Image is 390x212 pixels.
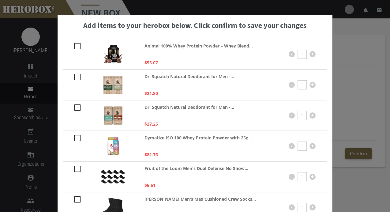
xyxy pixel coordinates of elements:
[309,174,316,180] button: +
[289,82,295,88] button: -
[144,195,256,203] strong: [PERSON_NAME] Men's Max Cushioned Crew Socks...
[103,76,122,94] img: 81yM1L6lpZL._AC_UL320_.jpg
[61,21,329,29] h3: Add items to your herobox below. Click confirm to save your changes
[144,104,234,111] strong: Dr. Squatch Natural Deodorant for Men -...
[289,51,295,57] button: -
[309,143,316,149] button: +
[144,182,156,189] p: $6.51
[144,134,252,141] strong: Dymatize ISO 100 Whey Protein Powder with 25g...
[289,143,295,149] button: -
[309,51,316,57] button: +
[144,42,253,49] strong: Animal 100% Whey Protein Powder – Whey Blend...
[101,170,125,184] img: 71IXAqNpimL._AC_UL320_.jpg
[104,106,123,125] img: 71ITHKLlFoL._AC_UL320_.jpg
[144,73,234,80] strong: Dr. Squatch Natural Deodorant for Men -...
[144,165,248,172] strong: Fruit of the Loom Men's Dual Defense No Show...
[144,151,158,158] p: $81.76
[107,137,119,155] img: 81OloHISsjL._AC_UL320_.jpg
[144,90,158,97] p: $21.80
[104,45,123,63] img: 71UDmiVPCxL._AC_UL320_.jpg
[309,82,316,88] button: +
[144,59,158,66] p: $55.07
[309,204,316,210] button: +
[289,174,295,180] button: -
[289,204,295,210] button: -
[309,112,316,119] button: +
[289,112,295,119] button: -
[144,120,158,127] p: $27.25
